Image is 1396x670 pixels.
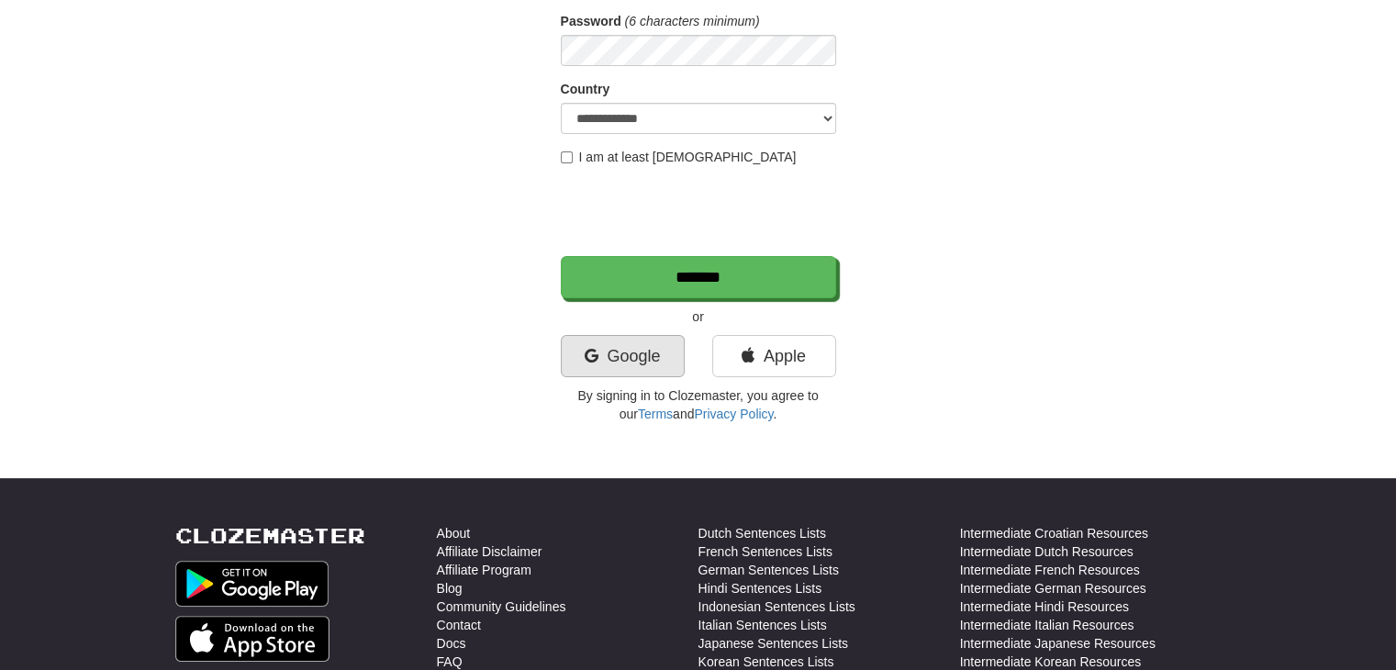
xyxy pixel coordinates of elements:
a: Community Guidelines [437,597,566,616]
p: or [561,307,836,326]
a: Intermediate French Resources [960,561,1140,579]
img: Get it on Google Play [175,561,329,607]
a: Contact [437,616,481,634]
em: (6 characters minimum) [625,14,760,28]
a: Affiliate Disclaimer [437,542,542,561]
a: Docs [437,634,466,653]
a: Affiliate Program [437,561,531,579]
a: German Sentences Lists [698,561,839,579]
iframe: reCAPTCHA [561,175,840,247]
img: Get it on App Store [175,616,330,662]
a: French Sentences Lists [698,542,832,561]
a: Apple [712,335,836,377]
label: I am at least [DEMOGRAPHIC_DATA] [561,148,797,166]
a: Clozemaster [175,524,365,547]
a: Intermediate Italian Resources [960,616,1134,634]
a: Terms [638,407,673,421]
a: Intermediate Croatian Resources [960,524,1148,542]
a: Italian Sentences Lists [698,616,827,634]
label: Country [561,80,610,98]
input: I am at least [DEMOGRAPHIC_DATA] [561,151,573,163]
a: Indonesian Sentences Lists [698,597,855,616]
a: Blog [437,579,463,597]
a: Privacy Policy [694,407,773,421]
label: Password [561,12,621,30]
a: Intermediate Japanese Resources [960,634,1156,653]
a: About [437,524,471,542]
a: Intermediate Dutch Resources [960,542,1134,561]
a: Intermediate Hindi Resources [960,597,1129,616]
a: Japanese Sentences Lists [698,634,848,653]
a: Google [561,335,685,377]
a: Dutch Sentences Lists [698,524,826,542]
a: Intermediate German Resources [960,579,1146,597]
a: Hindi Sentences Lists [698,579,822,597]
p: By signing in to Clozemaster, you agree to our and . [561,386,836,423]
